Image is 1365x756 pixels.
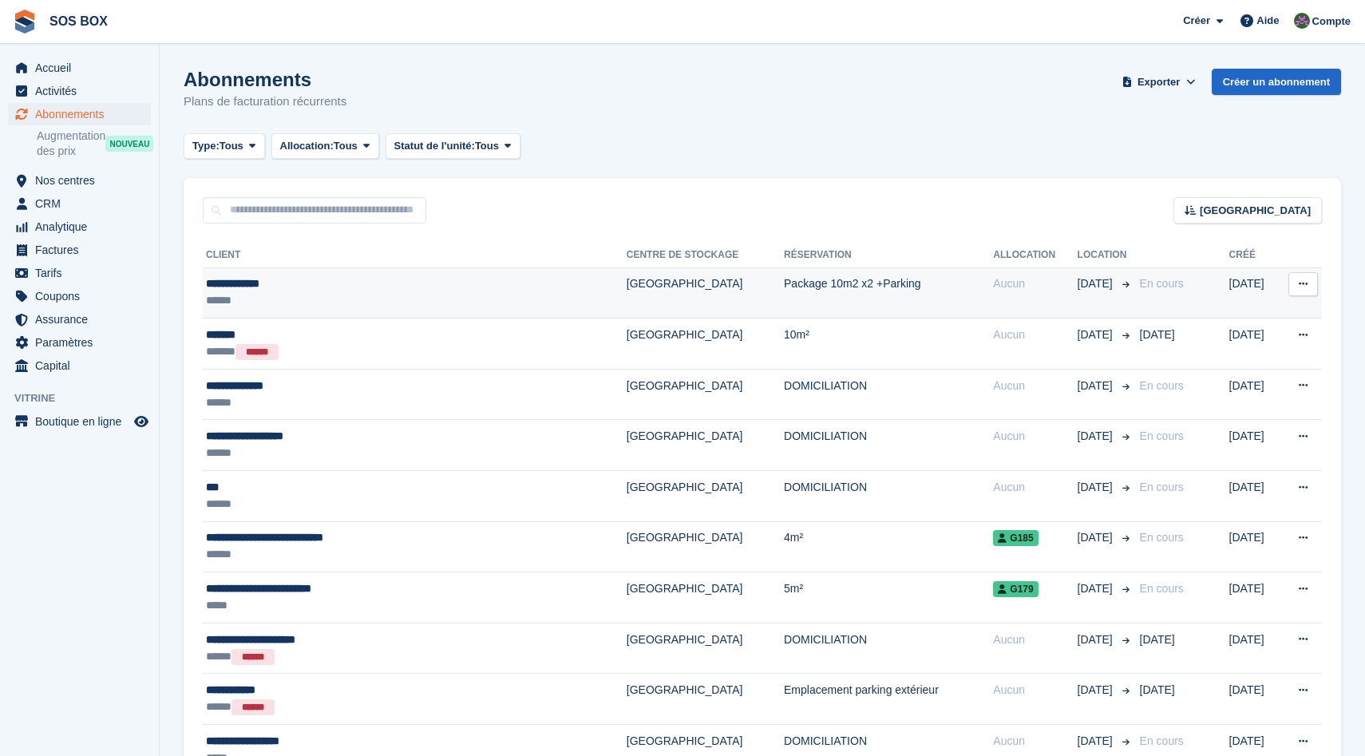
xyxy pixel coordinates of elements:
img: ALEXANDRE SOUBIRA [1294,13,1310,29]
span: G179 [993,581,1038,597]
span: Tarifs [35,262,131,284]
span: Coupons [35,285,131,307]
span: Tous [334,138,358,154]
td: [DATE] [1229,674,1277,725]
a: SOS BOX [43,8,114,34]
button: Type: Tous [184,133,265,160]
span: Augmentation des prix [37,129,105,159]
a: Augmentation des prix NOUVEAU [37,128,151,160]
h1: Abonnements [184,69,346,90]
a: menu [8,216,151,238]
td: Package 10m2 x2 +Parking [784,267,993,319]
span: En cours [1140,429,1184,442]
span: Factures [35,239,131,261]
a: menu [8,192,151,215]
td: [DATE] [1229,267,1277,319]
span: Statut de l'unité: [394,138,475,154]
span: Créer [1183,13,1210,29]
div: Aucun [993,682,1077,699]
span: En cours [1140,531,1184,544]
a: menu [8,262,151,284]
td: DOMICILIATION [784,420,993,471]
span: [DATE] [1078,479,1116,496]
a: Boutique d'aperçu [132,412,151,431]
span: Tous [475,138,499,154]
span: [DATE] [1078,631,1116,648]
span: Analytique [35,216,131,238]
span: Accueil [35,57,131,79]
span: En cours [1140,481,1184,493]
span: En cours [1140,734,1184,747]
td: [DATE] [1229,572,1277,623]
div: Aucun [993,275,1077,292]
span: Capital [35,354,131,377]
a: Créer un abonnement [1212,69,1341,95]
a: menu [8,57,151,79]
a: menu [8,308,151,331]
th: Réservation [784,243,993,268]
span: [DATE] [1140,633,1175,646]
td: [DATE] [1229,369,1277,420]
td: [GEOGRAPHIC_DATA] [627,319,784,370]
th: Centre de stockage [627,243,784,268]
a: menu [8,285,151,307]
div: Aucun [993,428,1077,445]
img: stora-icon-8386f47178a22dfd0bd8f6a31ec36ba5ce8667c1dd55bd0f319d3a0aa187defe.svg [13,10,37,34]
span: En cours [1140,277,1184,290]
td: [GEOGRAPHIC_DATA] [627,572,784,623]
span: Activités [35,80,131,102]
td: 10m² [784,319,993,370]
span: En cours [1140,379,1184,392]
a: menu [8,354,151,377]
span: Assurance [35,308,131,331]
a: menu [8,169,151,192]
span: [DATE] [1140,328,1175,341]
div: Aucun [993,327,1077,343]
th: Allocation [993,243,1077,268]
span: Vitrine [14,390,159,406]
td: 5m² [784,572,993,623]
div: Aucun [993,378,1077,394]
div: Aucun [993,479,1077,496]
span: Allocation: [280,138,334,154]
td: Emplacement parking extérieur [784,674,993,725]
td: DOMICILIATION [784,369,993,420]
td: [GEOGRAPHIC_DATA] [627,623,784,674]
span: Nos centres [35,169,131,192]
th: Client [203,243,627,268]
span: Type: [192,138,220,154]
button: Statut de l'unité: Tous [386,133,520,160]
span: [GEOGRAPHIC_DATA] [1200,203,1311,219]
td: [DATE] [1229,471,1277,522]
a: menu [8,331,151,354]
span: [DATE] [1078,733,1116,750]
td: [GEOGRAPHIC_DATA] [627,420,784,471]
a: menu [8,410,151,433]
div: NOUVEAU [105,136,153,152]
div: Aucun [993,631,1077,648]
a: menu [8,103,151,125]
span: G185 [993,530,1038,546]
td: 4m² [784,521,993,572]
span: [DATE] [1078,682,1116,699]
span: CRM [35,192,131,215]
td: [DATE] [1229,521,1277,572]
span: [DATE] [1078,275,1116,292]
td: DOMICILIATION [784,623,993,674]
span: [DATE] [1078,378,1116,394]
span: Tous [220,138,243,154]
span: Abonnements [35,103,131,125]
th: Location [1078,243,1134,268]
td: [GEOGRAPHIC_DATA] [627,521,784,572]
button: Exporter [1119,69,1199,95]
a: menu [8,239,151,261]
td: [GEOGRAPHIC_DATA] [627,471,784,522]
span: [DATE] [1140,683,1175,696]
span: En cours [1140,582,1184,595]
td: [DATE] [1229,623,1277,674]
span: [DATE] [1078,327,1116,343]
a: menu [8,80,151,102]
span: Paramètres [35,331,131,354]
div: Aucun [993,733,1077,750]
td: [GEOGRAPHIC_DATA] [627,674,784,725]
